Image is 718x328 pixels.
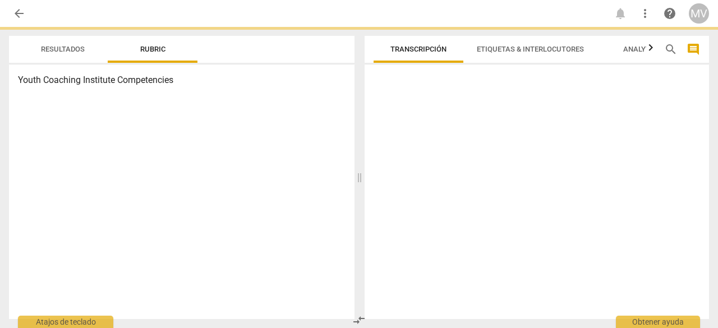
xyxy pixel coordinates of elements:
[477,45,584,53] span: Etiquetas & Interlocutores
[616,316,700,328] div: Obtener ayuda
[663,7,676,20] span: help
[18,316,113,328] div: Atajos de teclado
[687,43,700,56] span: comment
[684,40,702,58] button: Mostrar/Ocultar comentarios
[12,7,26,20] span: arrow_back
[390,45,447,53] span: Transcripción
[18,73,346,87] h3: Youth Coaching Institute Competencies
[689,3,709,24] button: MV
[660,3,680,24] a: Obtener ayuda
[638,7,652,20] span: more_vert
[140,45,165,53] span: Rubric
[664,43,678,56] span: search
[352,313,366,327] span: compare_arrows
[41,45,85,53] span: Resultados
[623,45,661,53] span: Analytics
[662,40,680,58] button: Buscar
